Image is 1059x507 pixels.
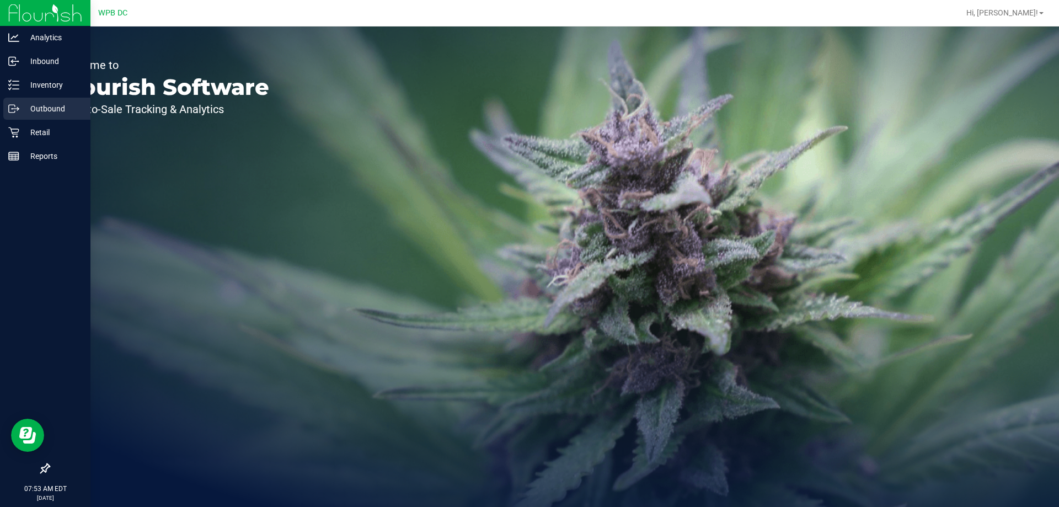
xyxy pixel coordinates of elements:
[8,32,19,43] inline-svg: Analytics
[19,55,85,68] p: Inbound
[60,104,269,115] p: Seed-to-Sale Tracking & Analytics
[8,56,19,67] inline-svg: Inbound
[19,78,85,92] p: Inventory
[5,484,85,494] p: 07:53 AM EDT
[60,76,269,98] p: Flourish Software
[19,126,85,139] p: Retail
[98,8,127,18] span: WPB DC
[19,150,85,163] p: Reports
[11,419,44,452] iframe: Resource center
[8,151,19,162] inline-svg: Reports
[8,79,19,90] inline-svg: Inventory
[8,103,19,114] inline-svg: Outbound
[19,31,85,44] p: Analytics
[5,494,85,502] p: [DATE]
[8,127,19,138] inline-svg: Retail
[19,102,85,115] p: Outbound
[966,8,1038,17] span: Hi, [PERSON_NAME]!
[60,60,269,71] p: Welcome to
